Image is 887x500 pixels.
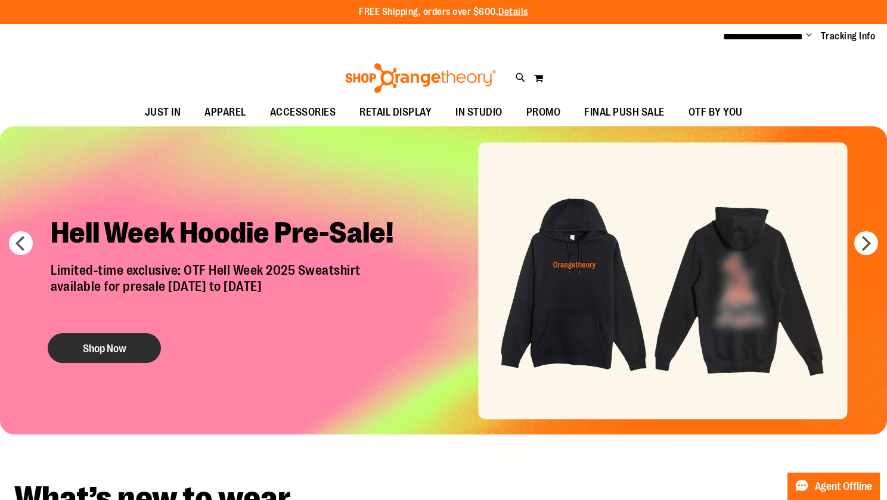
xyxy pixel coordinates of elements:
[42,263,414,321] p: Limited-time exclusive: OTF Hell Week 2025 Sweatshirt available for presale [DATE] to [DATE]
[806,30,812,42] button: Account menu
[455,99,503,126] span: IN STUDIO
[42,206,414,369] a: Hell Week Hoodie Pre-Sale! Limited-time exclusive: OTF Hell Week 2025 Sweatshirtavailable for pre...
[854,231,878,255] button: next
[359,5,528,19] p: FREE Shipping, orders over $600.
[145,99,181,126] span: JUST IN
[498,7,528,17] a: Details
[688,99,743,126] span: OTF BY YOU
[48,333,161,363] button: Shop Now
[526,99,561,126] span: PROMO
[343,63,498,93] img: Shop Orangetheory
[270,99,336,126] span: ACCESSORIES
[821,30,876,43] a: Tracking Info
[9,231,33,255] button: prev
[42,206,414,263] h2: Hell Week Hoodie Pre-Sale!
[359,99,432,126] span: RETAIL DISPLAY
[204,99,246,126] span: APPAREL
[584,99,665,126] span: FINAL PUSH SALE
[787,473,880,500] button: Agent Offline
[815,481,872,492] span: Agent Offline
